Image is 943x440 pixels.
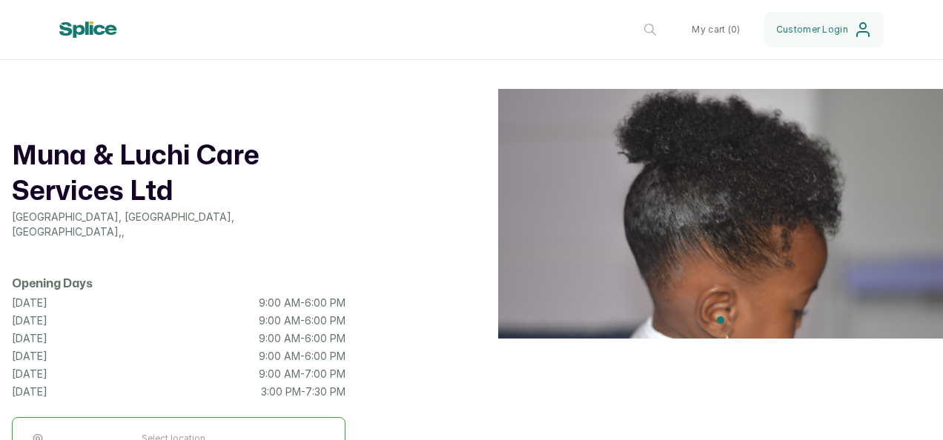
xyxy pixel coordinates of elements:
[261,384,345,399] p: 3:00 PM - 7:30 PM
[12,296,47,310] p: [DATE]
[12,367,47,381] p: [DATE]
[498,89,943,339] img: header image
[12,139,345,210] h1: Muna & Luchi Care Services Ltd
[259,313,345,328] p: 9:00 AM - 6:00 PM
[12,313,47,328] p: [DATE]
[12,210,345,239] p: [GEOGRAPHIC_DATA], [GEOGRAPHIC_DATA], [GEOGRAPHIC_DATA] , ,
[12,275,345,293] h2: Opening Days
[259,296,345,310] p: 9:00 AM - 6:00 PM
[680,12,752,47] button: My cart (0)
[12,331,47,346] p: [DATE]
[259,349,345,364] p: 9:00 AM - 6:00 PM
[764,12,884,47] button: Customer Login
[12,349,47,364] p: [DATE]
[259,331,345,346] p: 9:00 AM - 6:00 PM
[776,24,848,36] span: Customer Login
[259,367,345,381] p: 9:00 AM - 7:00 PM
[12,384,47,399] p: [DATE]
